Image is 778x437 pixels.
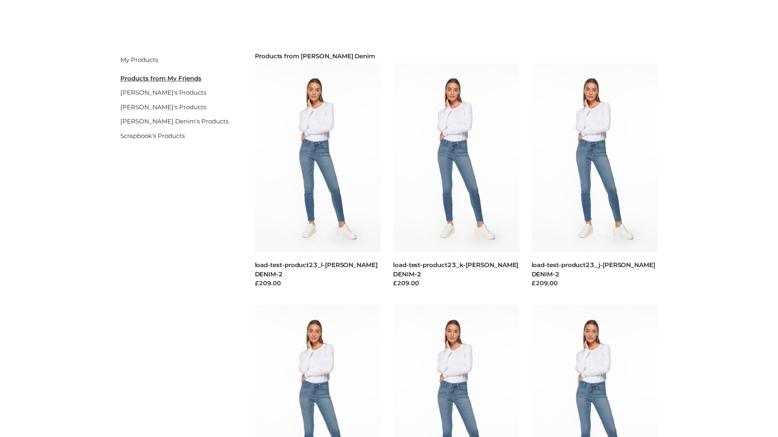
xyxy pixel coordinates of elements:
a: [PERSON_NAME]'s Products [120,103,206,111]
div: £209.00 [532,279,658,288]
a: My Products [120,56,158,64]
div: £209.00 [393,279,519,288]
a: load-test-product23_j-[PERSON_NAME] DENIM-2 [532,261,655,278]
a: load-test-product23_l-[PERSON_NAME] DENIM-2 [255,261,378,278]
a: Scrapbook's Products [120,132,185,140]
div: £209.00 [255,279,381,288]
a: [PERSON_NAME]'s Products [120,89,206,96]
a: [PERSON_NAME] Denim's Products [120,117,229,125]
a: load-test-product23_k-[PERSON_NAME] DENIM-2 [393,261,518,278]
u: Products from My Friends [120,74,201,82]
h2: Products from [PERSON_NAME] Denim [255,53,658,60]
